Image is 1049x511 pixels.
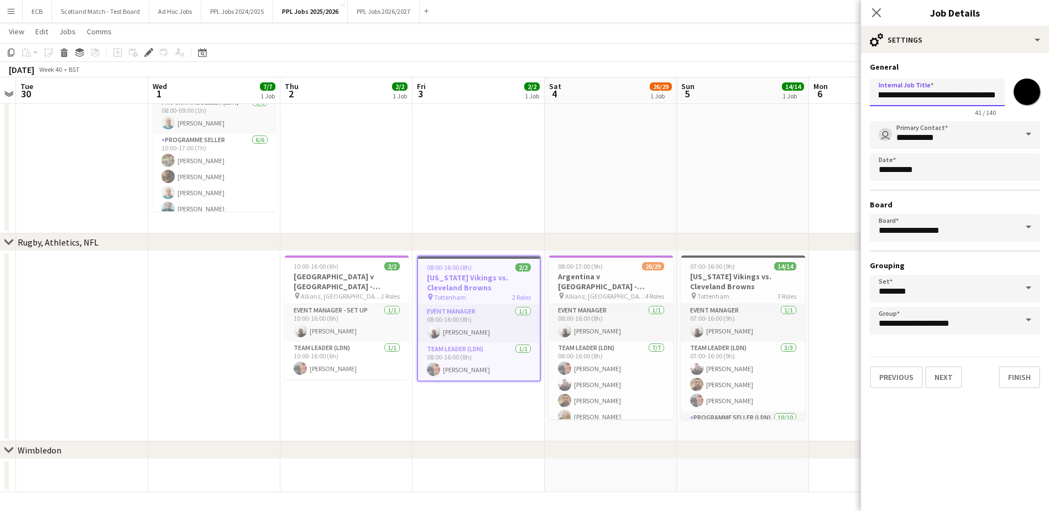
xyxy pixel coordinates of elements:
[565,292,645,300] span: Allianz, [GEOGRAPHIC_DATA]
[690,262,735,270] span: 07:00-16:00 (9h)
[9,64,34,75] div: [DATE]
[151,87,167,100] span: 1
[415,87,426,100] span: 3
[381,292,400,300] span: 2 Roles
[925,366,962,388] button: Next
[260,82,275,91] span: 7/7
[294,262,338,270] span: 10:00-16:00 (6h)
[870,260,1040,270] h3: Grouping
[966,108,1005,117] span: 41 / 140
[418,273,540,293] h3: [US_STATE] Vikings vs. Cleveland Browns
[31,24,53,39] a: Edit
[285,255,409,379] app-job-card: 10:00-16:00 (6h)2/2[GEOGRAPHIC_DATA] v [GEOGRAPHIC_DATA] - Allianz, [GEOGRAPHIC_DATA] - Setup All...
[417,255,541,382] app-job-card: 08:00-16:00 (8h)2/2[US_STATE] Vikings vs. Cleveland Browns Tottenham2 RolesEvent Manager1/108:00-...
[285,272,409,291] h3: [GEOGRAPHIC_DATA] v [GEOGRAPHIC_DATA] - Allianz, [GEOGRAPHIC_DATA] - Setup
[549,81,561,91] span: Sat
[870,200,1040,210] h3: Board
[524,82,540,91] span: 2/2
[393,92,407,100] div: 1 Job
[813,81,828,91] span: Mon
[525,92,539,100] div: 1 Job
[681,255,805,419] app-job-card: 07:00-16:00 (9h)14/14[US_STATE] Vikings vs. Cleveland Browns Tottenham3 RolesEvent Manager1/107:0...
[549,304,673,342] app-card-role: Event Manager1/108:00-16:00 (8h)[PERSON_NAME]
[153,81,167,91] span: Wed
[681,81,695,91] span: Sun
[645,292,664,300] span: 4 Roles
[549,255,673,419] app-job-card: 08:00-17:00 (9h)26/29Argentina v [GEOGRAPHIC_DATA] - Allianz, [GEOGRAPHIC_DATA] - 15:10 KO Allian...
[35,27,48,36] span: Edit
[153,96,276,134] app-card-role: Programme Seller (LDN)1/108:00-09:00 (1h)[PERSON_NAME]
[418,343,540,380] app-card-role: Team Leader (LDN)1/108:00-16:00 (8h)[PERSON_NAME]
[19,87,33,100] span: 30
[52,1,149,22] button: Scotland Match - Test Board
[20,81,33,91] span: Tue
[680,87,695,100] span: 5
[301,292,381,300] span: Allianz, [GEOGRAPHIC_DATA]
[23,1,52,22] button: ECB
[283,87,299,100] span: 2
[285,81,299,91] span: Thu
[4,24,29,39] a: View
[87,27,112,36] span: Comms
[392,82,408,91] span: 2/2
[201,1,273,22] button: PPL Jobs 2024/2025
[384,262,400,270] span: 2/2
[870,62,1040,72] h3: General
[999,366,1040,388] button: Finish
[774,262,796,270] span: 14/14
[515,263,531,272] span: 2/2
[681,342,805,411] app-card-role: Team Leader (LDN)3/307:00-16:00 (9h)[PERSON_NAME][PERSON_NAME][PERSON_NAME]
[260,92,275,100] div: 1 Job
[285,342,409,379] app-card-role: Team Leader (LDN)1/110:00-16:00 (6h)[PERSON_NAME]
[417,81,426,91] span: Fri
[861,27,1049,53] div: Settings
[82,24,116,39] a: Comms
[777,292,796,300] span: 3 Roles
[681,304,805,342] app-card-role: Event Manager1/107:00-16:00 (9h)[PERSON_NAME]
[9,27,24,36] span: View
[36,65,64,74] span: Week 40
[549,272,673,291] h3: Argentina v [GEOGRAPHIC_DATA] - Allianz, [GEOGRAPHIC_DATA] - 15:10 KO
[348,1,420,22] button: PPL Jobs 2026/2027
[861,6,1049,20] h3: Job Details
[558,262,603,270] span: 08:00-17:00 (9h)
[153,48,276,211] app-job-card: 08:00-17:00 (9h)7/7(M) Eng v SA 2nd ODI - Lord's - Correction of Pay Rate Lord's2 RolesProgramme ...
[512,293,531,301] span: 2 Roles
[149,1,201,22] button: Ad Hoc Jobs
[59,27,76,36] span: Jobs
[650,82,672,91] span: 26/29
[418,305,540,343] app-card-role: Event Manager1/108:00-16:00 (8h)[PERSON_NAME]
[273,1,348,22] button: PPL Jobs 2025/2026
[153,134,276,252] app-card-role: Programme Seller6/610:00-17:00 (7h)[PERSON_NAME][PERSON_NAME][PERSON_NAME][PERSON_NAME]
[870,366,923,388] button: Previous
[681,272,805,291] h3: [US_STATE] Vikings vs. Cleveland Browns
[782,92,803,100] div: 1 Job
[549,342,673,476] app-card-role: Team Leader (LDN)7/708:00-16:00 (8h)[PERSON_NAME][PERSON_NAME][PERSON_NAME][PERSON_NAME]
[697,292,729,300] span: Tottenham
[18,445,61,456] div: Wimbledon
[547,87,561,100] span: 4
[285,304,409,342] app-card-role: Event Manager - Set up1/110:00-16:00 (6h)[PERSON_NAME]
[782,82,804,91] span: 14/14
[18,237,98,248] div: Rugby, Athletics, NFL
[434,293,466,301] span: Tottenham
[69,65,80,74] div: BST
[812,87,828,100] span: 6
[650,92,671,100] div: 1 Job
[642,262,664,270] span: 26/29
[427,263,472,272] span: 08:00-16:00 (8h)
[55,24,80,39] a: Jobs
